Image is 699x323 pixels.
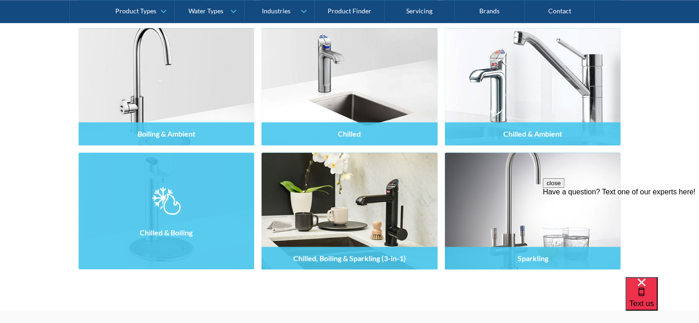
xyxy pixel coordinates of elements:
a: Sparkling [445,153,621,269]
a: Boiling & Ambient [79,28,255,145]
img: Filtered Water Taps [445,28,621,145]
h4: Chilled [338,129,361,138]
img: Filtered Water Taps [445,153,621,269]
h4: Sparkling [517,254,548,262]
a: Chilled & Ambient [445,28,621,145]
h4: Chilled, Boiling & Sparkling (3-in-1) [293,254,406,262]
img: Filtered Water Taps [79,28,255,145]
a: Chilled, Boiling & Sparkling (3-in-1) [261,153,438,269]
h4: Chilled & Ambient [503,129,562,138]
img: Filtered Water Taps [79,153,255,269]
a: Chilled & Boiling [79,153,255,269]
div: Industries [262,7,290,15]
div: Water Types [188,7,223,15]
img: Filtered Water Taps [261,28,438,145]
div: Product Types [115,7,156,15]
h4: Chilled & Boiling [140,228,193,237]
a: Chilled [261,28,438,145]
iframe: podium webchat widget prompt [543,178,699,289]
iframe: podium webchat widget bubble [625,277,699,323]
h4: Boiling & Ambient [137,129,195,138]
img: Filtered Water Taps [261,153,438,269]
